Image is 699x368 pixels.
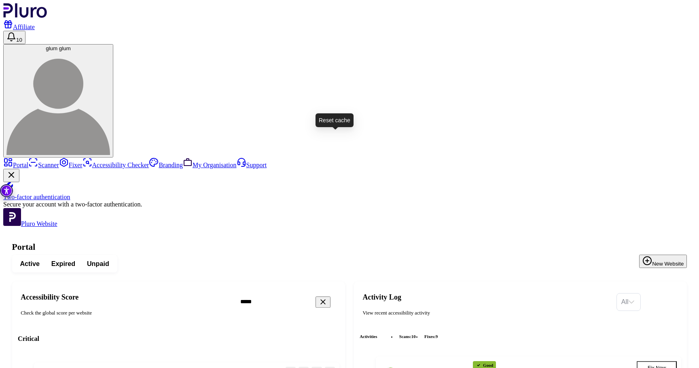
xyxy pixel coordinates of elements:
[316,296,331,308] button: Clear search field
[396,333,419,340] li: scans :
[3,182,696,201] a: Two-factor authentication
[59,162,83,168] a: Fixer
[360,328,681,345] div: Activities
[3,12,47,19] a: Logo
[3,169,19,182] button: Close Two-factor authentication notification
[83,162,149,168] a: Accessibility Checker
[3,157,696,228] aside: Sidebar menu
[87,260,109,268] span: Unpaid
[639,255,687,268] button: New Website
[422,333,441,340] li: fixes :
[362,309,610,317] div: View recent accessibility activity
[81,257,115,270] button: Unpaid
[183,162,237,168] a: My Organisation
[3,23,35,30] a: Affiliate
[51,260,75,268] span: Expired
[436,334,438,339] span: 9
[3,162,28,168] a: Portal
[149,162,183,168] a: Branding
[237,162,267,168] a: Support
[362,293,610,302] h2: Activity Log
[21,309,229,317] div: Check the global score per website
[235,294,360,310] input: Search
[6,51,110,155] img: glum glum
[3,194,696,201] div: Two-factor authentication
[3,201,696,208] div: Secure your account with a two-factor authentication.
[3,220,57,227] a: Open Pluro Website
[316,113,354,127] div: Reset cache
[3,44,113,157] button: glum glumglum glum
[411,334,416,339] span: 10
[20,260,40,268] span: Active
[3,31,25,44] button: Open notifications, you have 10 new notifications
[18,335,339,344] h3: Critical
[616,293,641,311] div: Set sorting
[28,162,59,168] a: Scanner
[14,257,45,270] button: Active
[45,257,81,270] button: Expired
[46,45,70,51] span: glum glum
[21,293,229,302] h2: Accessibility Score
[12,242,687,252] h1: Portal
[16,37,22,43] span: 10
